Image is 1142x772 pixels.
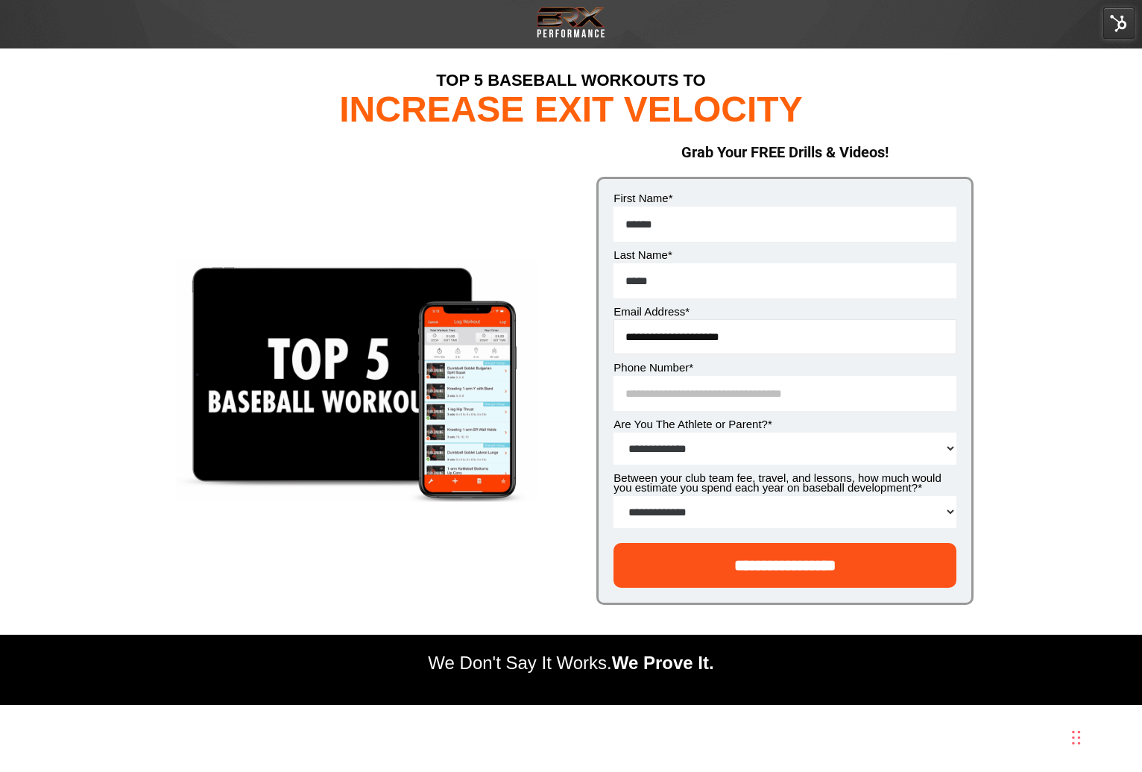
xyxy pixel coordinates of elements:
[1103,7,1135,39] img: HubSpot Tools Menu Toggle
[613,248,668,261] span: Last Name
[613,418,768,430] span: Are You The Athlete or Parent?
[534,4,608,41] img: Transparent-Black-BRX-Logo-White-Performance
[613,305,685,318] span: Email Address
[436,71,705,90] span: TOP 5 BASEBALL WORKOUTS TO
[596,142,974,162] h2: Grab Your FREE Drills & Videos!
[428,653,611,673] span: We Don't Say It Works.
[176,260,538,503] img: Top 5 Workouts - Exit
[613,471,941,494] span: Between your club team fee, travel, and lessons, how much would you estimate you spend each year ...
[613,361,689,374] span: Phone Number
[612,653,714,673] span: We Prove It.
[613,192,668,204] span: First Name
[339,90,802,129] span: INCREASE EXIT VELOCITY
[923,611,1142,772] iframe: Chat Widget
[1072,715,1081,760] div: Drag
